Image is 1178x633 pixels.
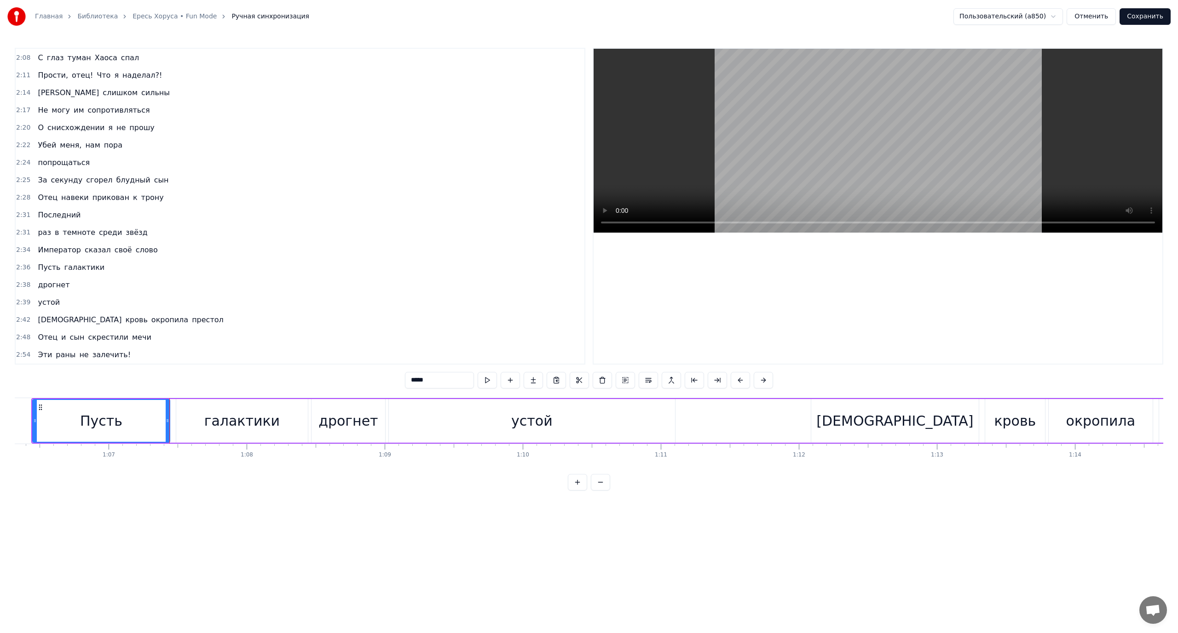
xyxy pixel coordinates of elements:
[153,175,170,185] span: сын
[96,70,111,80] span: Что
[46,52,65,63] span: глаз
[150,314,189,325] span: окропила
[204,411,280,431] div: галактики
[131,332,152,342] span: мечи
[51,105,71,115] span: могу
[60,192,90,203] span: навеки
[35,12,63,21] a: Главная
[84,140,101,150] span: нам
[16,263,30,272] span: 2:36
[318,411,378,431] div: дрогнет
[37,314,122,325] span: [DEMOGRAPHIC_DATA]
[37,349,53,360] span: Эти
[16,176,30,185] span: 2:25
[55,349,76,360] span: раны
[16,298,30,307] span: 2:39
[37,52,44,63] span: С
[92,192,130,203] span: прикован
[16,280,30,290] span: 2:38
[994,411,1036,431] div: кровь
[107,122,114,133] span: я
[655,451,667,459] div: 1:11
[121,70,163,80] span: наделал?!
[816,411,973,431] div: [DEMOGRAPHIC_DATA]
[94,52,118,63] span: Хаоса
[59,140,82,150] span: меня,
[1067,8,1116,25] button: Отменить
[133,12,217,21] a: Ересь Хоруса • Fun Mode
[1139,596,1167,624] div: Открытый чат
[16,350,30,359] span: 2:54
[135,245,159,255] span: слово
[124,314,148,325] span: кровь
[1066,411,1136,431] div: окропила
[140,192,165,203] span: трону
[16,228,30,237] span: 2:31
[120,52,140,63] span: спал
[92,349,132,360] span: залечить!
[37,297,61,308] span: устой
[16,88,30,97] span: 2:14
[128,122,156,133] span: прошу
[87,332,129,342] span: скрестили
[191,314,225,325] span: престол
[7,7,26,26] img: youka
[115,175,151,185] span: блудный
[113,70,120,80] span: я
[16,71,30,80] span: 2:11
[1120,8,1171,25] button: Сохранить
[37,279,70,290] span: дрогнет
[37,87,100,98] span: [PERSON_NAME]
[37,227,52,238] span: раз
[102,87,139,98] span: слишком
[140,87,171,98] span: сильны
[71,70,94,80] span: отец!
[103,451,115,459] div: 1:07
[73,105,85,115] span: им
[67,52,92,63] span: туман
[78,349,89,360] span: не
[77,12,118,21] a: Библиотека
[16,245,30,255] span: 2:34
[37,175,48,185] span: За
[35,12,309,21] nav: breadcrumb
[98,227,123,238] span: среди
[241,451,253,459] div: 1:08
[87,105,151,115] span: сопротивляться
[62,227,96,238] span: темноте
[125,227,148,238] span: звёзд
[16,141,30,150] span: 2:22
[931,451,943,459] div: 1:13
[793,451,805,459] div: 1:12
[16,333,30,342] span: 2:48
[64,262,106,273] span: галактики
[37,210,81,220] span: Последний
[16,106,30,115] span: 2:17
[37,157,91,168] span: попрощаться
[103,140,123,150] span: пора
[16,158,30,167] span: 2:24
[37,192,58,203] span: Отец
[37,140,57,150] span: Убей
[37,70,69,80] span: Прости,
[37,105,49,115] span: Не
[231,12,309,21] span: Ручная синхронизация
[1069,451,1081,459] div: 1:14
[16,193,30,202] span: 2:28
[16,53,30,63] span: 2:08
[16,123,30,132] span: 2:20
[517,451,529,459] div: 1:10
[16,211,30,220] span: 2:31
[379,451,391,459] div: 1:09
[54,227,60,238] span: в
[37,262,61,273] span: Пусть
[37,332,58,342] span: Отец
[69,332,86,342] span: сын
[16,315,30,325] span: 2:42
[84,245,112,255] span: сказал
[115,122,127,133] span: не
[85,175,113,185] span: сгорел
[46,122,105,133] span: снисхождении
[132,192,139,203] span: к
[80,411,122,431] div: Пусть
